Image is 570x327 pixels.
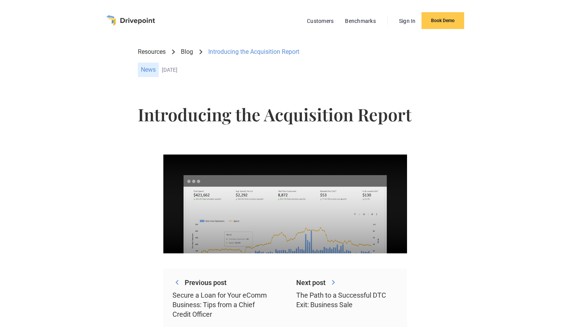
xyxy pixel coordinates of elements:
[303,16,337,26] a: Customers
[138,106,432,123] h1: Introducing the Acquisition Report
[185,278,227,287] div: Previous post
[296,290,398,309] a: The Path to a Successful DTC Exit: Business Sale
[341,16,380,26] a: Benchmarks
[181,48,193,56] a: Blog
[138,63,159,77] div: News
[296,278,326,287] div: Next post
[395,16,420,26] a: Sign In
[162,67,432,73] div: [DATE]
[172,278,274,319] a: Previous postSecure a Loan for Your eComm Business: Tips from a Chief Credit Officer
[106,15,155,26] a: home
[296,278,398,319] a: Next postThe Path to a Successful DTC Exit: Business Sale
[422,12,464,29] a: Book Demo
[208,48,299,56] div: Introducing the Acquisition Report
[172,290,274,319] a: Secure a Loan for Your eComm Business: Tips from a Chief Credit Officer
[138,48,166,56] a: Resources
